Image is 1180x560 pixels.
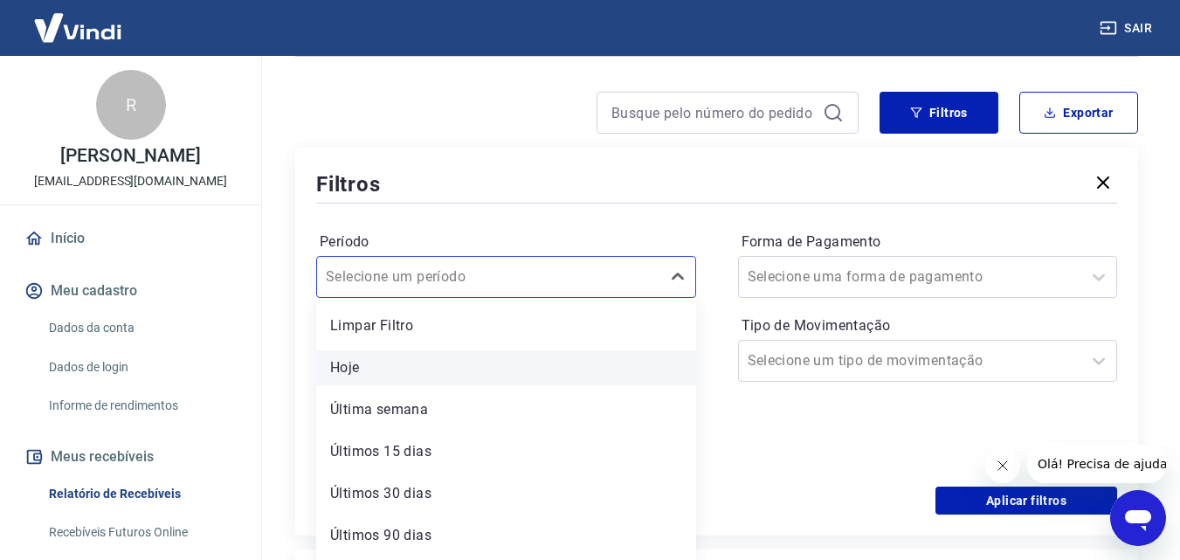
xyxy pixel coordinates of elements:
button: Aplicar filtros [935,487,1117,515]
label: Tipo de Movimentação [742,315,1114,336]
a: Início [21,219,240,258]
a: Informe de rendimentos [42,388,240,424]
a: Dados de login [42,349,240,385]
label: Período [320,232,693,252]
iframe: Mensagem da empresa [1027,445,1166,483]
a: Relatório de Recebíveis [42,476,240,512]
div: Hoje [316,350,696,385]
iframe: Botão para abrir a janela de mensagens [1110,490,1166,546]
div: Últimos 15 dias [316,434,696,469]
p: [EMAIL_ADDRESS][DOMAIN_NAME] [34,172,227,190]
h5: Filtros [316,170,381,198]
a: Recebíveis Futuros Online [42,515,240,550]
button: Meus recebíveis [21,438,240,476]
button: Sair [1096,12,1159,45]
label: Forma de Pagamento [742,232,1114,252]
div: Últimos 90 dias [316,518,696,553]
iframe: Fechar mensagem [985,448,1020,483]
p: [PERSON_NAME] [60,147,200,165]
button: Meu cadastro [21,272,240,310]
div: R [96,70,166,140]
div: Limpar Filtro [316,308,696,343]
div: Última semana [316,392,696,427]
div: Últimos 30 dias [316,476,696,511]
span: Olá! Precisa de ajuda? [10,12,147,26]
button: Filtros [880,92,998,134]
button: Exportar [1019,92,1138,134]
img: Vindi [21,1,135,54]
input: Busque pelo número do pedido [611,100,816,126]
a: Dados da conta [42,310,240,346]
